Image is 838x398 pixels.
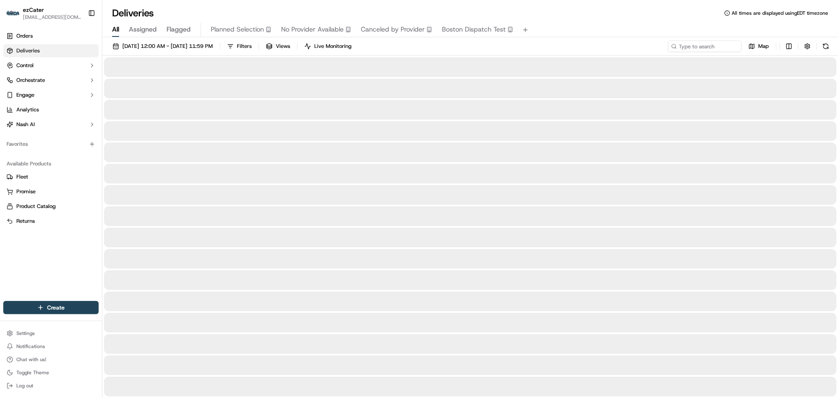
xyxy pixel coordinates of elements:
[314,43,351,50] span: Live Monitoring
[16,203,56,210] span: Product Catalog
[112,25,119,34] span: All
[7,203,95,210] a: Product Catalog
[442,25,506,34] span: Boston Dispatch Test
[16,217,35,225] span: Returns
[16,188,36,195] span: Promise
[732,10,828,16] span: All times are displayed using EDT timezone
[3,157,99,170] div: Available Products
[16,356,46,363] span: Chat with us!
[3,380,99,391] button: Log out
[301,41,355,52] button: Live Monitoring
[668,41,741,52] input: Type to search
[16,47,40,54] span: Deliveries
[109,41,216,52] button: [DATE] 12:00 AM - [DATE] 11:59 PM
[3,44,99,57] a: Deliveries
[3,200,99,213] button: Product Catalog
[3,301,99,314] button: Create
[3,170,99,183] button: Fleet
[47,303,65,312] span: Create
[276,43,290,50] span: Views
[129,25,157,34] span: Assigned
[7,217,95,225] a: Returns
[167,25,191,34] span: Flagged
[820,41,831,52] button: Refresh
[16,77,45,84] span: Orchestrate
[23,6,44,14] button: ezCater
[3,118,99,131] button: Nash AI
[16,91,34,99] span: Engage
[223,41,255,52] button: Filters
[3,59,99,72] button: Control
[16,62,34,69] span: Control
[3,341,99,352] button: Notifications
[7,11,20,16] img: ezCater
[262,41,294,52] button: Views
[758,43,769,50] span: Map
[3,88,99,102] button: Engage
[3,215,99,228] button: Returns
[16,106,39,113] span: Analytics
[7,173,95,181] a: Fleet
[3,185,99,198] button: Promise
[361,25,425,34] span: Canceled by Provider
[3,354,99,365] button: Chat with us!
[3,138,99,151] div: Favorites
[3,103,99,116] a: Analytics
[16,343,45,350] span: Notifications
[3,3,85,23] button: ezCaterezCater[EMAIL_ADDRESS][DOMAIN_NAME]
[122,43,213,50] span: [DATE] 12:00 AM - [DATE] 11:59 PM
[16,121,35,128] span: Nash AI
[16,330,35,337] span: Settings
[3,29,99,43] a: Orders
[16,173,28,181] span: Fleet
[112,7,154,20] h1: Deliveries
[16,369,49,376] span: Toggle Theme
[16,382,33,389] span: Log out
[211,25,264,34] span: Planned Selection
[281,25,344,34] span: No Provider Available
[237,43,252,50] span: Filters
[3,328,99,339] button: Settings
[7,188,95,195] a: Promise
[3,74,99,87] button: Orchestrate
[745,41,773,52] button: Map
[16,32,33,40] span: Orders
[23,14,81,20] button: [EMAIL_ADDRESS][DOMAIN_NAME]
[3,367,99,378] button: Toggle Theme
